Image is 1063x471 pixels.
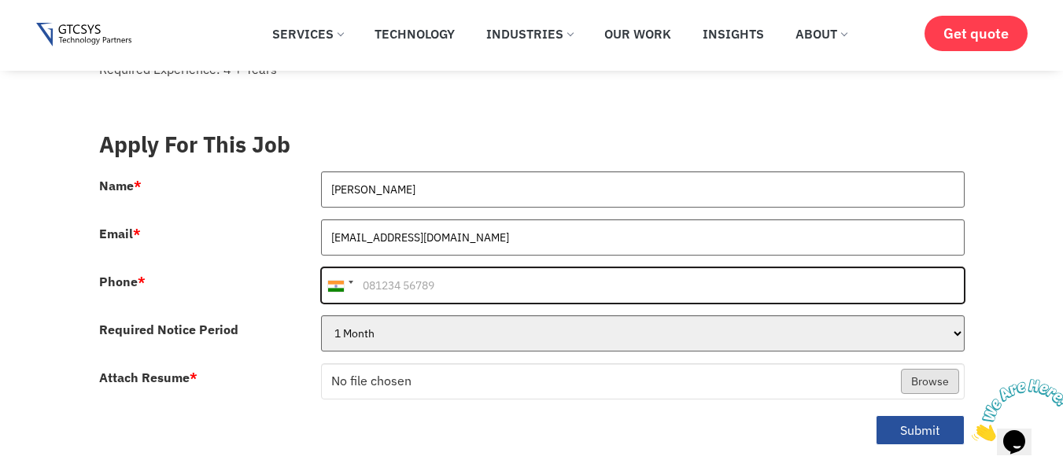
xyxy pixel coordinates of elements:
label: Attach Resume [99,371,197,384]
input: 081234 56789 [321,267,965,304]
a: Technology [363,17,467,51]
img: Chat attention grabber [6,6,104,68]
div: India (भारत): +91 [322,268,358,303]
a: Insights [691,17,776,51]
button: Submit [876,415,965,446]
label: Required Notice Period [99,323,238,336]
label: Email [99,227,141,240]
iframe: chat widget [965,373,1063,447]
label: Phone [99,275,146,288]
label: Name [99,179,142,192]
a: Get quote [925,16,1028,51]
a: Services [260,17,355,51]
a: About [784,17,858,51]
img: Gtcsys logo [36,23,131,47]
a: Industries [474,17,585,51]
span: Get quote [943,25,1009,42]
a: Our Work [592,17,683,51]
h3: Apply For This Job [99,131,965,158]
